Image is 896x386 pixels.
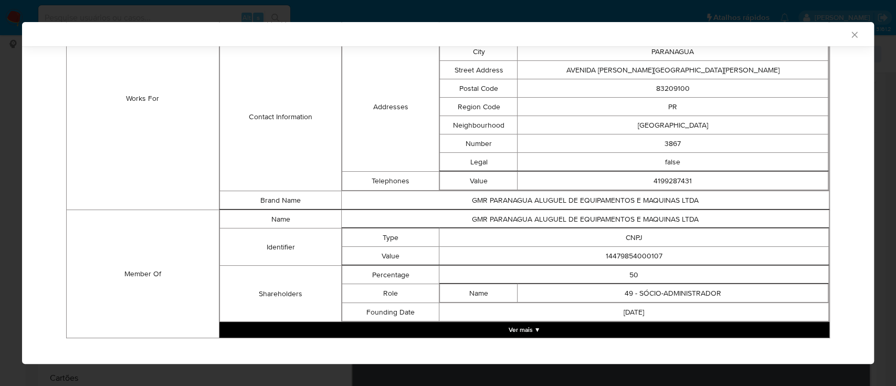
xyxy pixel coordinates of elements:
[518,43,828,61] td: PARANAGUA
[518,134,828,153] td: 3867
[440,153,518,171] td: Legal
[518,153,828,171] td: false
[342,266,439,284] td: Percentage
[342,247,439,265] td: Value
[518,98,828,116] td: PR
[440,79,518,98] td: Postal Code
[518,172,828,190] td: 4199287431
[440,172,518,190] td: Value
[342,284,439,303] td: Role
[849,29,859,39] button: Fechar a janela
[440,98,518,116] td: Region Code
[342,172,439,191] td: Telephones
[342,191,829,210] td: GMR PARANAGUA ALUGUEL DE EQUIPAMENTOS E MAQUINAS LTDA
[440,43,518,61] td: City
[439,303,829,321] td: [DATE]
[219,191,341,210] td: Brand Name
[219,228,341,266] td: Identifier
[219,210,341,228] td: Name
[440,134,518,153] td: Number
[518,61,828,79] td: AVENIDA [PERSON_NAME][GEOGRAPHIC_DATA][PERSON_NAME]
[440,61,518,79] td: Street Address
[22,22,874,364] div: closure-recommendation-modal
[342,303,439,321] td: Founding Date
[439,266,829,284] td: 50
[342,43,439,172] td: Addresses
[439,247,829,265] td: 14479854000107
[440,116,518,134] td: Neighbourhood
[219,322,829,338] button: Expand array
[342,228,439,247] td: Type
[439,228,829,247] td: CNPJ
[342,210,829,228] td: GMR PARANAGUA ALUGUEL DE EQUIPAMENTOS E MAQUINAS LTDA
[67,210,219,338] td: Member Of
[219,266,341,322] td: Shareholders
[219,43,341,191] td: Contact Information
[518,79,828,98] td: 83209100
[440,284,518,302] td: Name
[518,116,828,134] td: [GEOGRAPHIC_DATA]
[518,284,828,302] td: 49 - SÓCIO-ADMINISTRADOR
